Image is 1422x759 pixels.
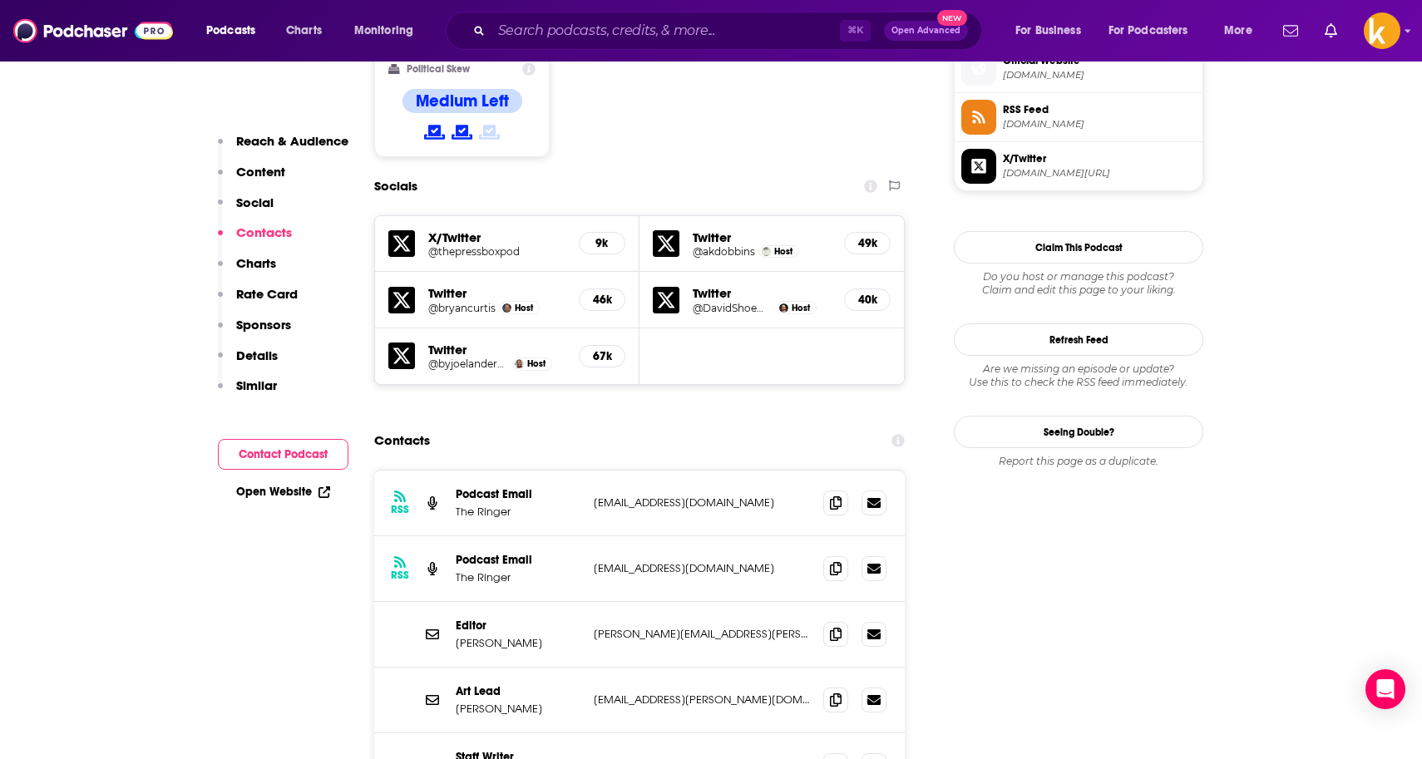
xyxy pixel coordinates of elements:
[961,100,1196,135] a: RSS Feed[DOMAIN_NAME]
[236,133,348,149] p: Reach & Audience
[462,12,998,50] div: Search podcasts, credits, & more...
[374,170,417,202] h2: Socials
[1003,102,1196,117] span: RSS Feed
[693,245,755,258] a: @akdobbins
[236,224,292,240] p: Contacts
[515,303,533,313] span: Host
[195,17,277,44] button: open menu
[354,19,413,42] span: Monitoring
[416,91,509,111] h4: Medium Left
[954,270,1203,297] div: Claim and edit this page to your liking.
[840,20,871,42] span: ⌘ K
[1365,669,1405,709] div: Open Intercom Messenger
[456,570,580,584] p: The Ringer
[774,246,792,257] span: Host
[961,149,1196,184] a: X/Twitter[DOMAIN_NAME][URL]
[218,347,278,378] button: Details
[428,342,565,357] h5: Twitter
[236,286,298,302] p: Rate Card
[1098,17,1212,44] button: open menu
[762,247,771,256] img: Amanda Dobbins
[218,377,277,408] button: Similar
[391,569,409,582] h3: RSS
[1003,151,1196,166] span: X/Twitter
[428,229,565,245] h5: X/Twitter
[594,692,810,707] p: [EMAIL_ADDRESS][PERSON_NAME][DOMAIN_NAME]
[428,302,496,314] a: @bryancurtis
[236,255,276,271] p: Charts
[961,51,1196,86] a: Official Website[DOMAIN_NAME]
[954,323,1203,356] button: Refresh Feed
[1004,17,1102,44] button: open menu
[515,359,524,368] img: Joel Anderson
[391,503,409,516] h3: RSS
[13,15,173,47] img: Podchaser - Follow, Share and Rate Podcasts
[779,303,788,313] img: David Shoemaker
[218,195,274,225] button: Social
[1224,19,1252,42] span: More
[502,303,511,313] img: Bryan Curtis
[428,245,565,258] a: @thepressboxpod
[218,286,298,317] button: Rate Card
[594,627,810,641] p: [PERSON_NAME][EMAIL_ADDRESS][PERSON_NAME][DOMAIN_NAME]
[456,702,580,716] p: [PERSON_NAME]
[286,19,322,42] span: Charts
[1276,17,1305,45] a: Show notifications dropdown
[1318,17,1344,45] a: Show notifications dropdown
[693,229,831,245] h5: Twitter
[491,17,840,44] input: Search podcasts, credits, & more...
[954,362,1203,389] div: Are we missing an episode or update? Use this to check the RSS feed immediately.
[343,17,435,44] button: open menu
[1364,12,1400,49] img: User Profile
[1003,69,1196,81] span: theringer.com
[954,270,1203,283] span: Do you host or manage this podcast?
[456,684,580,698] p: Art Lead
[693,302,773,314] a: @DavidShoemaker
[1108,19,1188,42] span: For Podcasters
[218,133,348,164] button: Reach & Audience
[236,317,291,333] p: Sponsors
[593,293,611,307] h5: 46k
[218,317,291,347] button: Sponsors
[1212,17,1273,44] button: open menu
[954,416,1203,448] a: Seeing Double?
[236,377,277,393] p: Similar
[693,285,831,301] h5: Twitter
[456,619,580,633] p: Editor
[206,19,255,42] span: Podcasts
[593,236,611,250] h5: 9k
[218,255,276,286] button: Charts
[594,495,810,510] p: [EMAIL_ADDRESS][DOMAIN_NAME]
[954,231,1203,264] button: Claim This Podcast
[937,10,967,26] span: New
[954,455,1203,468] div: Report this page as a duplicate.
[1003,118,1196,131] span: feeds.megaphone.fm
[594,561,810,575] p: [EMAIL_ADDRESS][DOMAIN_NAME]
[1364,12,1400,49] button: Show profile menu
[456,636,580,650] p: [PERSON_NAME]
[236,347,278,363] p: Details
[593,349,611,363] h5: 67k
[428,285,565,301] h5: Twitter
[858,236,876,250] h5: 49k
[456,505,580,519] p: The Ringer
[891,27,960,35] span: Open Advanced
[407,63,470,75] h2: Political Skew
[428,357,508,370] a: @byjoelanderson
[236,485,330,499] a: Open Website
[236,195,274,210] p: Social
[236,164,285,180] p: Content
[456,553,580,567] p: Podcast Email
[884,21,968,41] button: Open AdvancedNew
[527,358,546,369] span: Host
[275,17,332,44] a: Charts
